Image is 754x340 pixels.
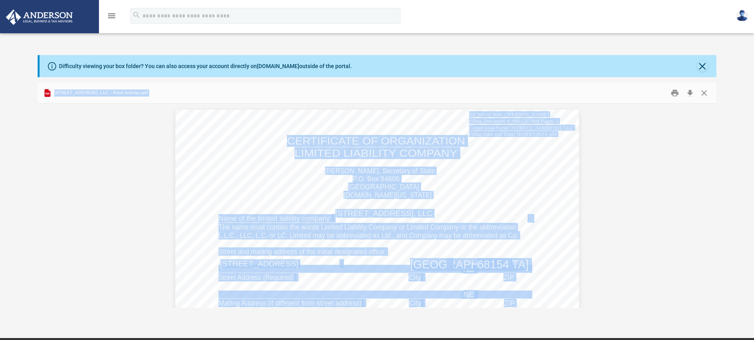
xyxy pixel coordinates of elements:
[504,300,515,307] span: ZIP
[476,266,530,273] span: _______________
[683,87,697,99] button: Download
[287,136,465,146] span: CERTIFICATE OF ORGANIZATION
[132,11,141,19] i: search
[52,89,148,97] span: [STREET_ADDRESS], LLC - Filed Articles.pdf
[218,232,518,239] span: L.L.C., LLC, L.C. or LC. Limited may be abbreviated as Ltd., and Company may be abbreviated as Co.
[409,300,422,307] span: City
[463,265,474,273] span: NE
[528,215,532,222] span: _
[410,259,529,270] span: [GEOGRAPHIC_DATA]
[353,175,399,182] span: P.O. Box 94608
[59,62,352,70] div: Difficulty viewing your box folder? You can also access your account directly on outside of the p...
[697,61,708,72] button: Close
[218,224,516,231] span: The name must contain the words Limited Liability Company or Limited Company or the abbreviation
[736,10,748,21] img: User Pic
[4,9,75,25] img: Anderson Advisors Platinum Portal
[218,291,462,298] span: ___________________________________________________________________
[469,125,574,130] span: Corporation Name: [STREET_ADDRESS], LLC
[667,87,683,99] button: Print
[38,104,716,308] div: File preview
[348,183,419,190] span: [GEOGRAPHIC_DATA]
[218,300,361,307] span: Mailing Address (if different from street address)
[325,167,435,175] span: [PERSON_NAME], Secretary of State
[469,112,549,117] span: NE Sec of State - [PERSON_NAME]
[469,131,557,137] span: Filing Date and Time: [DATE] 09:14 AM
[344,192,432,199] span: [DOMAIN_NAME][US_STATE]
[218,266,462,273] span: ___________________________________________________________________
[294,148,457,159] span: LIMITED LIABILITY COMPANY
[697,87,711,99] button: Close
[463,291,474,298] span: NE
[503,274,514,281] span: ZIP
[469,118,558,123] span: Filing Document #: 9001267488 Pages: 1
[38,104,716,308] div: Document Viewer
[107,11,116,21] i: menu
[38,83,716,308] div: Preview
[408,274,421,281] span: City
[476,291,530,298] span: _______________
[220,260,298,268] span: [STREET_ADDRESS]
[218,215,332,222] span: Name of the limited liability company:
[335,209,432,217] span: [STREET_ADDRESS], LLC
[218,248,386,255] span: Street and mailing address of the initial designated office:
[257,63,299,69] a: [DOMAIN_NAME]
[477,259,509,270] span: 68154
[107,15,116,21] a: menu
[218,274,294,281] span: Street Address (Required)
